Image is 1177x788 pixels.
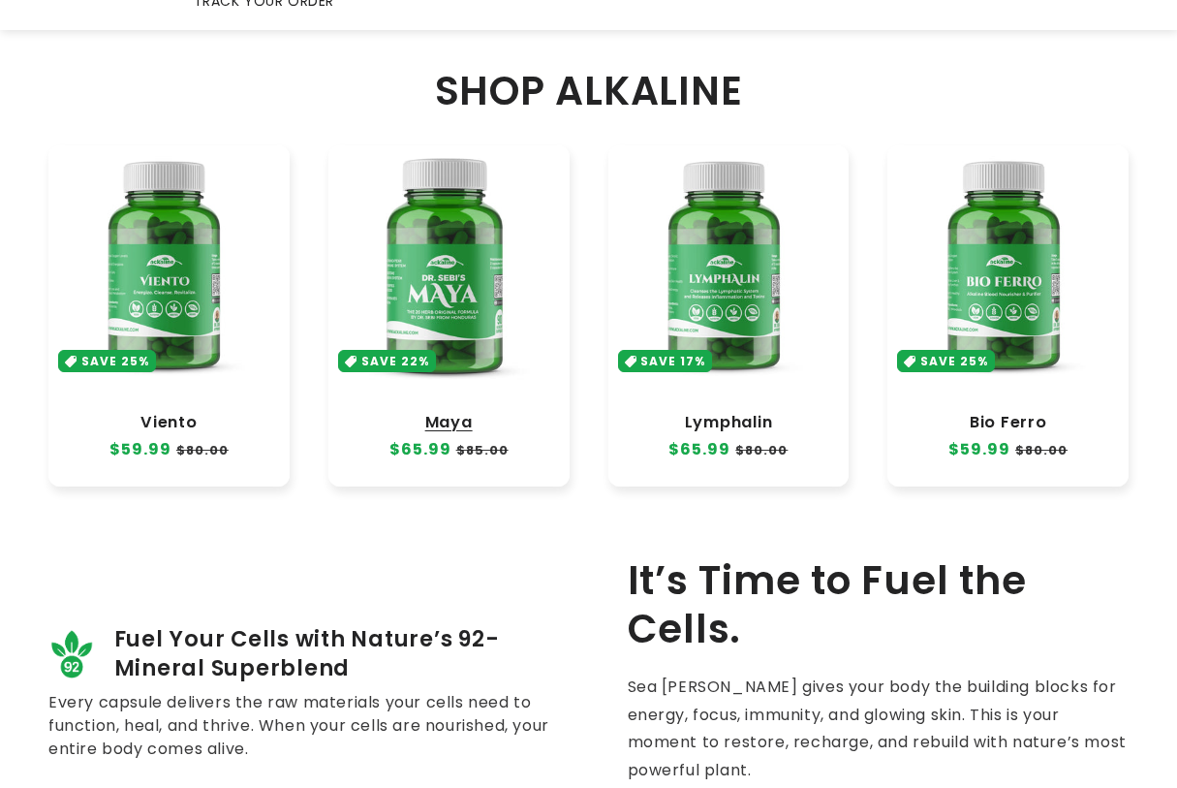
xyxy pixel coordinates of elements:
[68,413,270,432] a: Viento
[48,67,1129,115] h2: SHOP ALKALINE
[628,556,1130,654] h2: It’s Time to Fuel the Cells.
[348,413,550,432] a: Maya
[628,674,1130,785] p: Sea [PERSON_NAME] gives your body the building blocks for energy, focus, immunity, and glowing sk...
[48,145,1129,487] ul: Slider
[48,691,550,761] p: Every capsule delivers the raw materials your cells need to function, heal, and thrive. When your...
[907,413,1109,432] a: Bio Ferro
[48,630,97,678] img: 92_minerals_0af21d8c-fe1a-43ec-98b6-8e1103ae452c.png
[628,413,830,432] a: Lymphalin
[114,625,550,682] span: Fuel Your Cells with Nature’s 92-Mineral Superblend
